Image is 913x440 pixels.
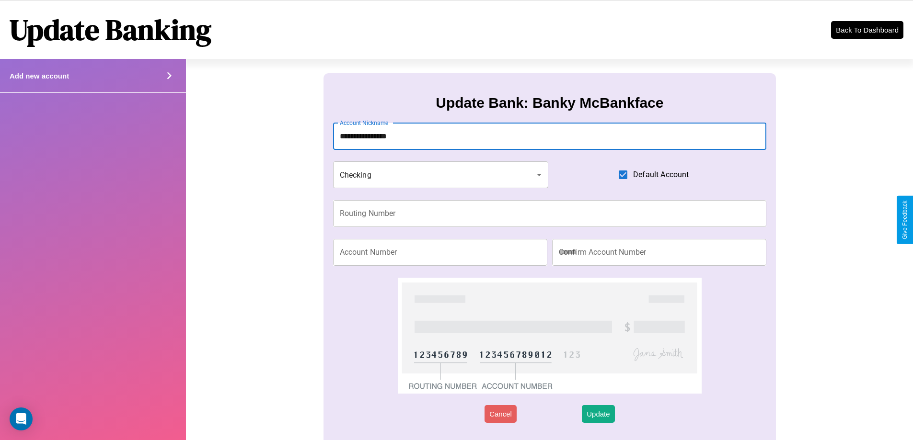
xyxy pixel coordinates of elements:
label: Account Nickname [340,119,389,127]
h1: Update Banking [10,10,211,49]
div: Give Feedback [901,201,908,239]
h4: Add new account [10,72,69,80]
div: Open Intercom Messenger [10,407,33,430]
img: check [398,278,701,394]
button: Back To Dashboard [831,21,903,39]
button: Cancel [485,405,517,423]
span: Default Account [633,169,689,181]
h3: Update Bank: Banky McBankface [436,95,663,111]
button: Update [582,405,614,423]
div: Checking [333,161,549,188]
